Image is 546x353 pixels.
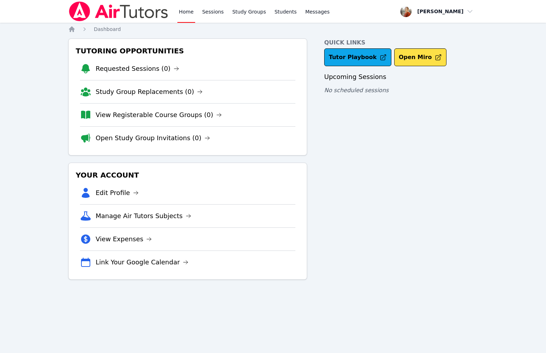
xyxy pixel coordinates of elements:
h4: Quick Links [324,38,478,47]
h3: Upcoming Sessions [324,72,478,82]
a: Study Group Replacements (0) [96,87,203,97]
span: Messages [305,8,330,15]
a: Edit Profile [96,188,139,198]
img: Air Tutors [68,1,169,21]
h3: Tutoring Opportunities [74,44,301,57]
a: Link Your Google Calendar [96,257,188,267]
a: Manage Air Tutors Subjects [96,211,191,221]
span: Dashboard [94,26,121,32]
a: Open Study Group Invitations (0) [96,133,210,143]
button: Open Miro [394,48,446,66]
nav: Breadcrumb [68,26,478,33]
a: Requested Sessions (0) [96,64,179,74]
a: Tutor Playbook [324,48,391,66]
a: View Expenses [96,234,152,244]
a: View Registerable Course Groups (0) [96,110,222,120]
a: Dashboard [94,26,121,33]
span: No scheduled sessions [324,87,389,94]
h3: Your Account [74,169,301,181]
